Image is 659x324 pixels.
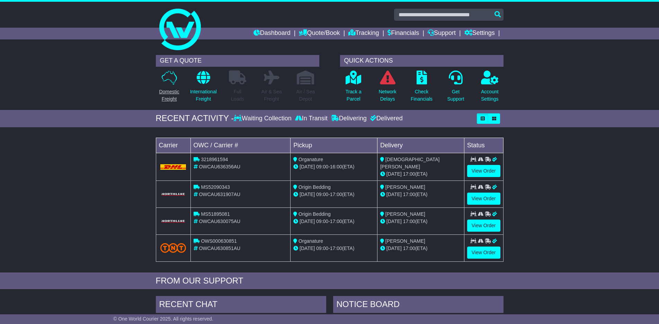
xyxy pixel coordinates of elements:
span: MS51895081 [201,211,230,217]
span: [PERSON_NAME] [385,211,425,217]
p: Domestic Freight [159,88,179,103]
span: Origin Bedding [299,211,331,217]
p: Check Financials [411,88,433,103]
a: NetworkDelays [378,70,397,107]
a: Support [428,28,456,39]
span: [PERSON_NAME] [385,238,425,244]
span: [DATE] [300,192,315,197]
span: 17:00 [403,219,415,224]
a: InternationalFreight [190,70,217,107]
span: 09:00 [316,246,328,251]
div: QUICK ACTIONS [340,55,504,67]
p: Account Settings [481,88,499,103]
div: GET A QUOTE [156,55,319,67]
a: View Order [467,165,500,177]
span: OWCAU630851AU [199,246,240,251]
img: DHL.png [160,164,186,170]
a: Dashboard [253,28,291,39]
div: (ETA) [380,245,461,252]
td: Status [464,138,503,153]
span: MS52090343 [201,184,230,190]
span: © One World Courier 2025. All rights reserved. [113,316,213,322]
div: NOTICE BOARD [333,296,504,315]
p: Air & Sea Freight [261,88,282,103]
p: Air / Sea Depot [296,88,315,103]
span: 17:00 [403,192,415,197]
p: International Freight [190,88,217,103]
img: TNT_Domestic.png [160,243,186,252]
span: [DATE] [300,219,315,224]
td: Delivery [377,138,464,153]
span: OWCAU631907AU [199,192,240,197]
a: CheckFinancials [410,70,433,107]
div: Delivering [329,115,368,122]
span: Organature [299,238,323,244]
div: - (ETA) [293,245,374,252]
div: (ETA) [380,218,461,225]
p: Full Loads [229,88,246,103]
a: Tracking [348,28,379,39]
div: Delivered [368,115,403,122]
span: Organature [299,157,323,162]
a: Quote/Book [299,28,340,39]
a: DomesticFreight [159,70,179,107]
img: GetCarrierServiceLogo [160,192,186,196]
span: 16:00 [330,164,342,169]
p: Track a Parcel [346,88,362,103]
div: Waiting Collection [234,115,293,122]
img: GetCarrierServiceLogo [160,219,186,223]
div: FROM OUR SUPPORT [156,276,504,286]
div: (ETA) [380,170,461,178]
div: - (ETA) [293,163,374,170]
p: Network Delays [379,88,396,103]
div: - (ETA) [293,218,374,225]
div: RECENT ACTIVITY - [156,113,234,123]
span: 3218961594 [201,157,228,162]
span: 17:00 [330,192,342,197]
div: In Transit [293,115,329,122]
a: AccountSettings [481,70,499,107]
span: [DATE] [386,171,402,177]
span: 17:00 [403,246,415,251]
a: GetSupport [447,70,464,107]
span: 09:00 [316,219,328,224]
td: Carrier [156,138,190,153]
span: 17:00 [403,171,415,177]
span: 09:00 [316,192,328,197]
a: Track aParcel [345,70,362,107]
a: View Order [467,193,500,205]
span: 17:00 [330,246,342,251]
span: [DATE] [386,219,402,224]
a: View Order [467,247,500,259]
p: Get Support [447,88,464,103]
span: Origin Bedding [299,184,331,190]
a: View Order [467,220,500,232]
a: Financials [388,28,419,39]
div: - (ETA) [293,191,374,198]
a: Settings [464,28,495,39]
span: [DATE] [386,246,402,251]
td: OWC / Carrier # [190,138,291,153]
span: [DATE] [300,246,315,251]
span: [PERSON_NAME] [385,184,425,190]
div: RECENT CHAT [156,296,326,315]
span: [DEMOGRAPHIC_DATA][PERSON_NAME] [380,157,440,169]
td: Pickup [291,138,377,153]
span: OWCAU630075AU [199,219,240,224]
span: [DATE] [300,164,315,169]
span: [DATE] [386,192,402,197]
div: (ETA) [380,191,461,198]
span: 09:00 [316,164,328,169]
span: 17:00 [330,219,342,224]
span: OWCAU636356AU [199,164,240,169]
span: OWS000630851 [201,238,237,244]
